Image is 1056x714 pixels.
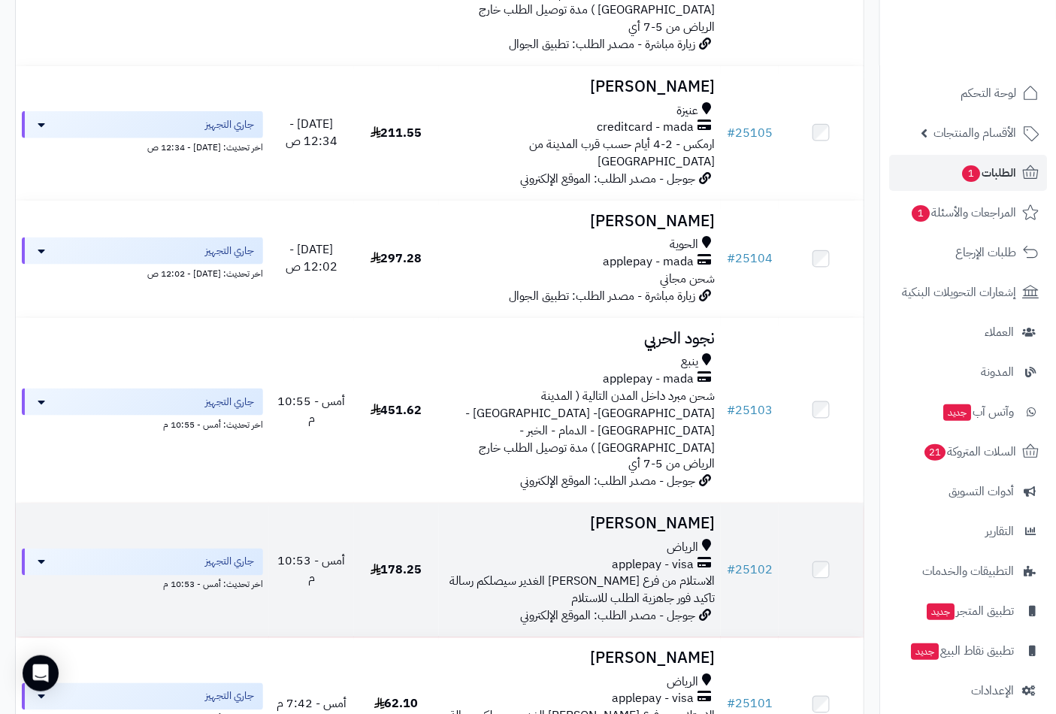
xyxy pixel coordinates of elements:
[445,213,716,230] h3: [PERSON_NAME]
[520,607,695,625] span: جوجل - مصدر الطلب: الموقع الإلكتروني
[286,241,337,276] span: [DATE] - 12:02 ص
[727,124,773,142] a: #25105
[667,674,698,691] span: الرياض
[942,401,1014,422] span: وآتس آب
[889,195,1047,231] a: المراجعات والأسئلة1
[961,165,980,182] span: 1
[985,521,1014,542] span: التقارير
[889,673,1047,709] a: الإعدادات
[727,695,773,713] a: #25101
[277,392,345,428] span: أمس - 10:55 م
[205,244,254,259] span: جاري التجهيز
[374,695,419,713] span: 62.10
[520,170,695,188] span: جوجل - مصدر الطلب: الموقع الإلكتروني
[23,655,59,691] div: Open Intercom Messenger
[529,135,715,171] span: ارمكس - 2-4 أيام حسب قرب المدينة من [GEOGRAPHIC_DATA]
[949,481,1014,502] span: أدوات التسويق
[889,633,1047,669] a: تطبيق نقاط البيعجديد
[445,516,716,533] h3: [PERSON_NAME]
[660,270,715,288] span: شحن مجاني
[985,322,1014,343] span: العملاء
[889,155,1047,191] a: الطلبات1
[727,561,773,579] a: #25102
[445,650,716,667] h3: [PERSON_NAME]
[902,282,1016,303] span: إشعارات التحويلات البنكية
[923,441,1016,462] span: السلات المتروكة
[933,123,1016,144] span: الأقسام والمنتجات
[676,102,698,120] span: عنيزة
[924,443,946,461] span: 21
[22,138,263,154] div: اخر تحديث: [DATE] - 12:34 ص
[603,371,694,388] span: applepay - mada
[911,643,939,660] span: جديد
[205,555,254,570] span: جاري التجهيز
[597,119,694,136] span: creditcard - mada
[445,330,716,347] h3: نجود الحربي
[889,354,1047,390] a: المدونة
[889,314,1047,350] a: العملاء
[889,553,1047,589] a: التطبيقات والخدمات
[971,680,1014,701] span: الإعدادات
[889,434,1047,470] a: السلات المتروكة21
[727,561,735,579] span: #
[520,473,695,491] span: جوجل - مصدر الطلب: الموقع الإلكتروني
[925,601,1014,622] span: تطبيق المتجر
[922,561,1014,582] span: التطبيقات والخدمات
[889,473,1047,510] a: أدوات التسويق
[22,576,263,591] div: اخر تحديث: أمس - 10:53 م
[889,274,1047,310] a: إشعارات التحويلات البنكية
[961,83,1016,104] span: لوحة التحكم
[612,691,694,708] span: applepay - visa
[205,395,254,410] span: جاري التجهيز
[205,117,254,132] span: جاري التجهيز
[889,593,1047,629] a: تطبيق المتجرجديد
[449,573,715,608] span: الاستلام من فرع [PERSON_NAME] الغدير سيصلكم رسالة تاكيد فور جاهزية الطلب للاستلام
[371,401,422,419] span: 451.62
[205,689,254,704] span: جاري التجهيز
[681,353,698,371] span: ينبع
[889,234,1047,271] a: طلبات الإرجاع
[277,552,345,588] span: أمس - 10:53 م
[727,695,735,713] span: #
[445,78,716,95] h3: [PERSON_NAME]
[286,115,337,150] span: [DATE] - 12:34 ص
[465,387,715,473] span: شحن مبرد داخل المدن التالية ( المدينة [GEOGRAPHIC_DATA]- [GEOGRAPHIC_DATA] - [GEOGRAPHIC_DATA] - ...
[670,236,698,253] span: الحوية
[727,124,735,142] span: #
[667,540,698,557] span: الرياض
[509,35,695,53] span: زيارة مباشرة - مصدر الطلب: تطبيق الجوال
[961,162,1016,183] span: الطلبات
[603,253,694,271] span: applepay - mada
[727,250,735,268] span: #
[889,513,1047,549] a: التقارير
[277,695,346,713] span: أمس - 7:42 م
[371,561,422,579] span: 178.25
[910,202,1016,223] span: المراجعات والأسئلة
[22,265,263,280] div: اخر تحديث: [DATE] - 12:02 ص
[371,124,422,142] span: 211.55
[889,75,1047,111] a: لوحة التحكم
[927,604,955,620] span: جديد
[727,401,735,419] span: #
[509,287,695,305] span: زيارة مباشرة - مصدر الطلب: تطبيق الجوال
[727,401,773,419] a: #25103
[22,416,263,431] div: اخر تحديث: أمس - 10:55 م
[943,404,971,421] span: جديد
[889,394,1047,430] a: وآتس آبجديد
[911,204,930,222] span: 1
[981,362,1014,383] span: المدونة
[371,250,422,268] span: 297.28
[955,242,1016,263] span: طلبات الإرجاع
[612,557,694,574] span: applepay - visa
[909,640,1014,661] span: تطبيق نقاط البيع
[727,250,773,268] a: #25104
[954,29,1042,61] img: logo-2.png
